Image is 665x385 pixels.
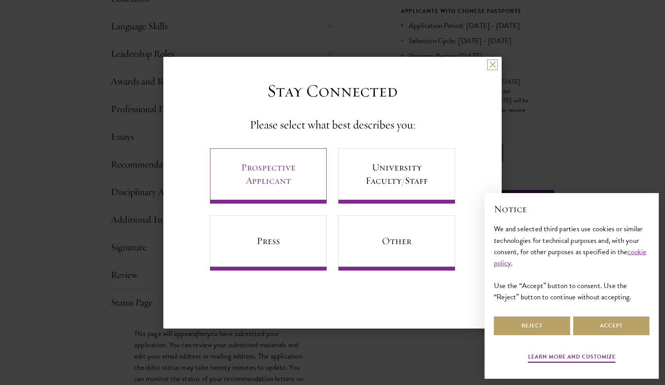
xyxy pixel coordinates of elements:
a: University Faculty/Staff [338,148,455,204]
a: cookie policy [494,246,647,269]
h4: Please select what best describes you: [250,117,415,133]
button: Learn more and customize [528,352,616,364]
a: Prospective Applicant [210,148,327,204]
h3: Stay Connected [267,80,398,102]
div: We and selected third parties use cookies or similar technologies for technical purposes and, wit... [494,223,649,302]
a: Press [210,215,327,271]
button: Accept [573,316,649,335]
h2: Notice [494,202,649,216]
button: Reject [494,316,570,335]
a: Other [338,215,455,271]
